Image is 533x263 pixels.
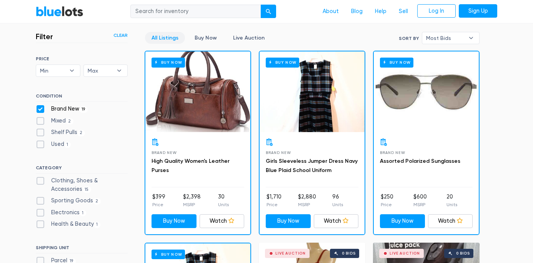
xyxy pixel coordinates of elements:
[446,201,457,208] p: Units
[200,214,245,228] a: Watch
[145,51,250,132] a: Buy Now
[36,128,85,137] label: Shelf Pulls
[275,251,306,255] div: Live Auction
[36,93,128,102] h6: CONDITION
[64,65,80,76] b: ▾
[380,58,413,67] h6: Buy Now
[36,165,128,174] h6: CATEGORY
[380,151,405,155] span: Brand New
[266,193,281,208] li: $1,710
[314,214,359,228] a: Watch
[36,220,100,228] label: Health & Beauty
[36,6,83,17] a: BlueLots
[188,32,223,44] a: Buy Now
[428,214,473,228] a: Watch
[298,193,316,208] li: $2,880
[82,187,91,193] span: 15
[393,4,414,19] a: Sell
[152,158,230,174] a: High Quality Women's Leather Purses
[399,35,419,42] label: Sort By
[152,58,185,67] h6: Buy Now
[93,198,101,204] span: 2
[40,65,65,76] span: Min
[36,208,86,217] label: Electronics
[36,245,128,253] h6: SHIPPING UNIT
[380,158,460,164] a: Assorted Polarized Sunglasses
[374,51,479,132] a: Buy Now
[345,4,369,19] a: Blog
[369,4,393,19] a: Help
[456,251,470,255] div: 0 bids
[64,142,71,148] span: 1
[145,32,185,44] a: All Listings
[459,4,497,18] a: Sign Up
[94,222,100,228] span: 1
[152,214,197,228] a: Buy Now
[152,201,165,208] p: Price
[113,32,128,39] a: Clear
[381,201,393,208] p: Price
[342,251,356,255] div: 0 bids
[36,32,53,41] h3: Filter
[417,4,456,18] a: Log In
[152,250,185,259] h6: Buy Now
[77,130,85,136] span: 2
[463,32,479,44] b: ▾
[426,32,465,44] span: Most Bids
[36,197,101,205] label: Sporting Goods
[36,105,88,113] label: Brand New
[380,214,425,228] a: Buy Now
[111,65,127,76] b: ▾
[332,201,343,208] p: Units
[36,56,128,61] h6: PRICE
[260,51,365,132] a: Buy Now
[227,32,271,44] a: Live Auction
[266,201,281,208] p: Price
[36,140,71,149] label: Used
[316,4,345,19] a: About
[413,193,427,208] li: $600
[413,201,427,208] p: MSRP
[36,177,128,193] label: Clothing, Shoes & Accessories
[298,201,316,208] p: MSRP
[88,65,113,76] span: Max
[218,193,229,208] li: 30
[79,106,88,112] span: 19
[152,151,177,155] span: Brand New
[266,158,358,174] a: Girls Sleeveless Jumper Dress Navy Blue Plaid School Uniform
[390,251,420,255] div: Live Auction
[183,193,201,208] li: $2,398
[218,201,229,208] p: Units
[446,193,457,208] li: 20
[266,58,299,67] h6: Buy Now
[66,118,73,124] span: 2
[36,117,73,125] label: Mixed
[332,193,343,208] li: 96
[266,151,291,155] span: Brand New
[80,210,86,216] span: 1
[152,193,165,208] li: $399
[183,201,201,208] p: MSRP
[381,193,393,208] li: $250
[266,214,311,228] a: Buy Now
[130,5,261,18] input: Search for inventory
